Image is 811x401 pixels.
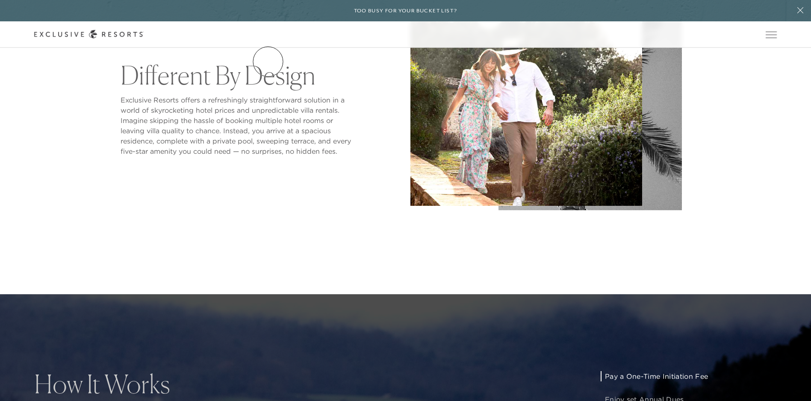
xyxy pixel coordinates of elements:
h6: Too busy for your bucket list? [354,7,457,15]
h2: How It Works [34,371,406,397]
h2: Different By Design [121,62,353,88]
button: Open navigation [766,32,777,38]
p: Pay a One-Time Initiation Fee [605,371,773,381]
p: Exclusive Resorts offers a refreshingly straightforward solution in a world of skyrocketing hotel... [121,95,353,156]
